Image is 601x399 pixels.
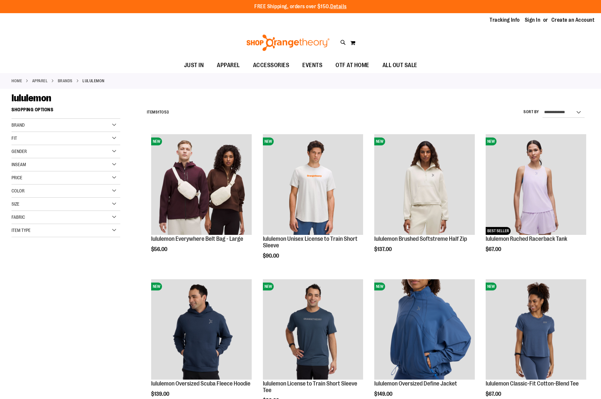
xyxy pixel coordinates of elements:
[486,236,567,242] a: lululemon Ruched Racerback Tank
[486,279,586,380] img: lululemon Classic-Fit Cotton-Blend Tee
[12,122,25,128] span: Brand
[263,236,358,249] a: lululemon Unisex License to Train Short Sleeve
[374,279,475,380] img: lululemon Oversized Define Jacket
[490,16,520,24] a: Tracking Info
[263,279,363,380] img: lululemon License to Train Short Sleeve Tee
[253,58,289,73] span: ACCESSORIES
[335,58,369,73] span: OTF AT HOME
[58,78,73,84] a: BRANDS
[374,283,385,290] span: NEW
[302,58,322,73] span: EVENTS
[12,162,26,167] span: Inseam
[151,279,252,381] a: lululemon Oversized Scuba Fleece HoodieNEW
[151,236,243,242] a: lululemon Everywhere Belt Bag - Large
[263,283,274,290] span: NEW
[263,137,274,145] span: NEW
[147,107,169,117] h2: Items to
[486,227,511,235] span: BEST SELLER
[12,92,51,104] span: lululemon
[151,380,250,387] a: lululemon Oversized Scuba Fleece Hoodie
[374,134,475,236] a: lululemon Brushed Softstreme Half ZipNEW
[217,58,240,73] span: APPAREL
[151,283,162,290] span: NEW
[486,283,497,290] span: NEW
[12,188,25,193] span: Color
[374,380,457,387] a: lululemon Oversized Define Jacket
[330,4,347,10] a: Details
[486,246,502,252] span: $67.00
[482,131,589,269] div: product
[184,58,204,73] span: JUST IN
[12,175,22,180] span: Price
[12,201,19,207] span: Size
[374,236,467,242] a: lululemon Brushed Softstreme Half Zip
[12,136,17,141] span: Fit
[486,380,579,387] a: lululemon Classic-Fit Cotton-Blend Tee
[374,137,385,145] span: NEW
[12,104,120,119] strong: Shopping Options
[486,134,586,235] img: lululemon Ruched Racerback Tank
[263,380,357,393] a: lululemon License to Train Short Sleeve Tee
[551,16,595,24] a: Create an Account
[374,246,393,252] span: $137.00
[263,253,280,259] span: $90.00
[151,391,170,397] span: $139.00
[254,3,347,11] p: FREE Shipping, orders over $150.
[151,279,252,380] img: lululemon Oversized Scuba Fleece Hoodie
[371,131,478,269] div: product
[151,134,252,235] img: lululemon Everywhere Belt Bag - Large
[263,134,363,236] a: lululemon Unisex License to Train Short SleeveNEW
[151,137,162,145] span: NEW
[263,134,363,235] img: lululemon Unisex License to Train Short Sleeve
[12,214,25,220] span: Fabric
[82,78,104,84] strong: lululemon
[12,149,27,154] span: Gender
[374,134,475,235] img: lululemon Brushed Softstreme Half Zip
[245,35,331,51] img: Shop Orangetheory
[12,78,22,84] a: Home
[164,110,169,114] span: 53
[158,110,159,114] span: 1
[32,78,48,84] a: APPAREL
[486,391,502,397] span: $67.00
[486,134,586,236] a: lululemon Ruched Racerback TankNEWBEST SELLER
[374,279,475,381] a: lululemon Oversized Define JacketNEW
[148,131,255,269] div: product
[263,279,363,381] a: lululemon License to Train Short Sleeve TeeNEW
[12,228,31,233] span: Item Type
[486,137,497,145] span: NEW
[525,16,541,24] a: Sign In
[382,58,417,73] span: ALL OUT SALE
[486,279,586,381] a: lululemon Classic-Fit Cotton-Blend TeeNEW
[523,109,539,115] label: Sort By
[374,391,393,397] span: $149.00
[151,246,168,252] span: $56.00
[151,134,252,236] a: lululemon Everywhere Belt Bag - LargeNEW
[260,131,367,275] div: product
